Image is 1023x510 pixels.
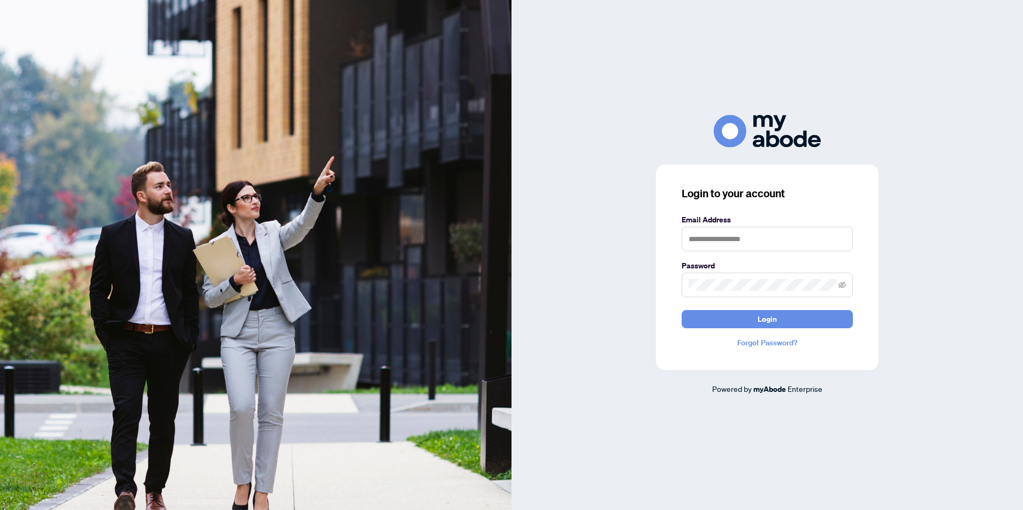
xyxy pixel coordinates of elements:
span: Login [758,311,777,328]
a: Forgot Password? [682,337,853,349]
h3: Login to your account [682,186,853,201]
label: Password [682,260,853,272]
label: Email Address [682,214,853,226]
button: Login [682,310,853,328]
a: myAbode [753,383,786,395]
span: Powered by [712,384,752,393]
span: Enterprise [788,384,822,393]
span: eye-invisible [838,281,846,289]
img: ma-logo [714,115,821,148]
